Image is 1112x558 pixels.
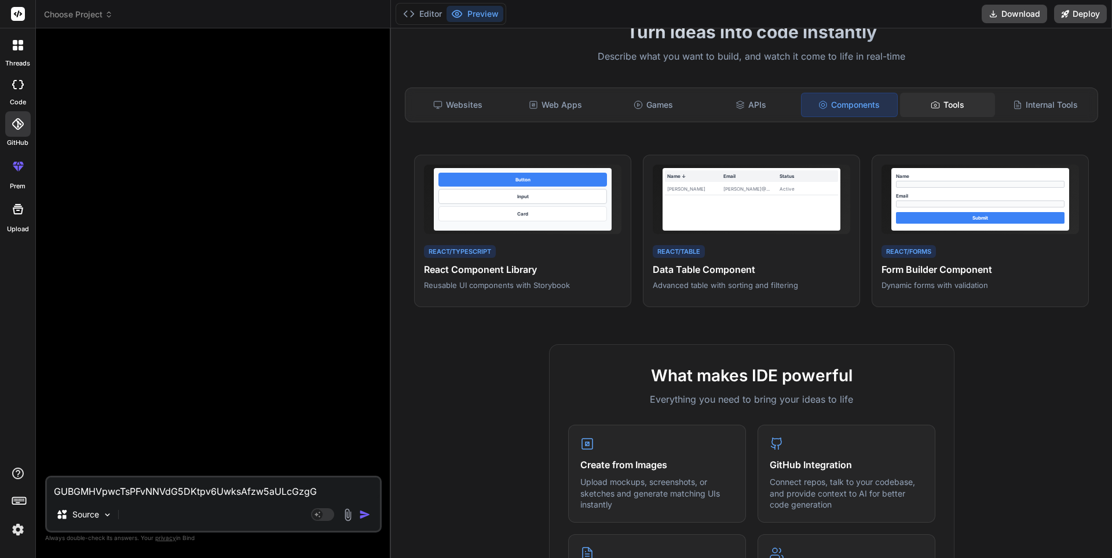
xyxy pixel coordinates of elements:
p: Reusable UI components with Storybook [424,280,621,290]
div: Active [780,185,836,192]
span: Choose Project [44,9,113,20]
h4: Data Table Component [653,262,850,276]
img: Pick Models [103,510,112,520]
div: Name [896,173,1065,180]
div: Tools [900,93,996,117]
label: Upload [7,224,29,234]
h4: GitHub Integration [770,458,923,472]
div: React/Table [653,245,705,258]
div: Email [723,173,780,180]
h4: Form Builder Component [881,262,1079,276]
div: Name ↓ [667,173,723,180]
img: icon [359,509,371,520]
div: APIs [703,93,799,117]
img: settings [8,520,28,539]
label: threads [5,59,30,68]
div: Email [896,192,1065,199]
label: GitHub [7,138,28,148]
div: [PERSON_NAME] [667,185,723,192]
div: Status [780,173,836,180]
div: Button [438,173,607,187]
h2: What makes IDE powerful [568,363,935,388]
div: React/TypeScript [424,245,496,258]
div: Components [801,93,898,117]
label: code [10,97,26,107]
div: Card [438,206,607,221]
p: Everything you need to bring your ideas to life [568,392,935,406]
button: Download [982,5,1047,23]
div: [PERSON_NAME]@... [723,185,780,192]
div: Input [438,189,607,204]
h1: Turn ideas into code instantly [398,21,1105,42]
label: prem [10,181,25,191]
p: Describe what you want to build, and watch it come to life in real-time [398,49,1105,64]
textarea: GUBGMHVpwcTsPFvNNVdG5DKtpv6UwksAfzw5aULcGzgG [47,477,380,498]
p: Source [72,509,99,520]
span: privacy [155,534,176,541]
div: Web Apps [508,93,603,117]
h4: Create from Images [580,458,734,472]
div: Internal Tools [997,93,1093,117]
h4: React Component Library [424,262,621,276]
div: Games [606,93,701,117]
img: attachment [341,508,354,521]
button: Deploy [1054,5,1107,23]
p: Upload mockups, screenshots, or sketches and generate matching UIs instantly [580,476,734,510]
div: Websites [410,93,506,117]
p: Dynamic forms with validation [881,280,1079,290]
button: Editor [398,6,447,22]
div: React/Forms [881,245,936,258]
p: Advanced table with sorting and filtering [653,280,850,290]
div: Submit [896,212,1065,224]
p: Always double-check its answers. Your in Bind [45,533,382,544]
p: Connect repos, talk to your codebase, and provide context to AI for better code generation [770,476,923,510]
button: Preview [447,6,503,22]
